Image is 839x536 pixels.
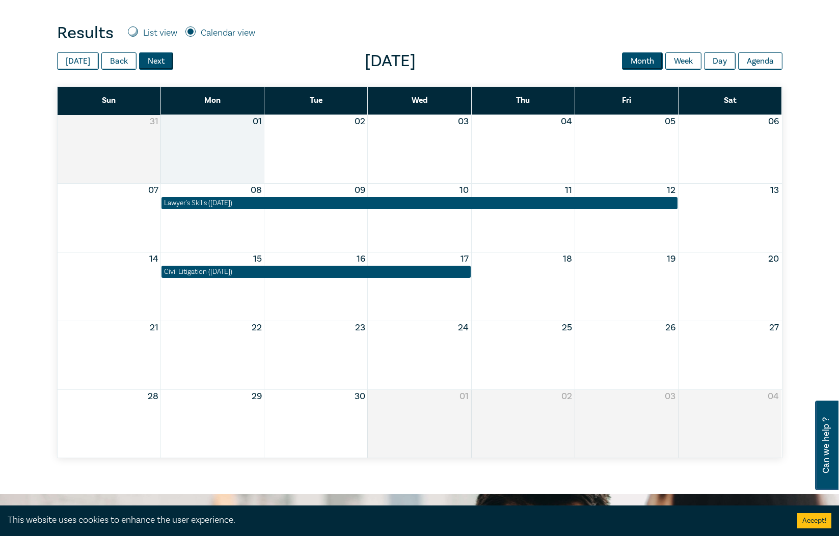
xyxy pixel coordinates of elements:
[768,115,779,128] button: 06
[665,115,675,128] button: 05
[667,252,675,266] button: 19
[357,252,365,266] button: 16
[768,390,779,403] button: 04
[355,184,365,197] button: 09
[253,252,262,266] button: 15
[516,95,530,105] span: Thu
[8,514,782,527] div: This website uses cookies to enhance the user experience.
[665,390,675,403] button: 03
[252,321,262,334] button: 22
[57,23,114,43] h4: Results
[150,321,158,334] button: 21
[561,115,572,128] button: 04
[204,95,221,105] span: Mon
[622,95,631,105] span: Fri
[412,95,427,105] span: Wed
[459,184,469,197] button: 10
[201,26,255,40] label: Calendar view
[148,390,158,403] button: 28
[102,95,116,105] span: Sun
[622,52,663,70] button: Month
[57,87,782,458] div: Month View
[738,52,782,70] button: Agenda
[150,115,158,128] button: 31
[310,95,322,105] span: Tue
[173,51,608,71] span: [DATE]
[355,321,365,334] button: 23
[253,115,262,128] button: 01
[355,115,365,128] button: 02
[665,321,675,334] button: 26
[565,184,572,197] button: 11
[667,184,675,197] button: 12
[768,252,779,266] button: 20
[149,252,158,266] button: 14
[252,390,262,403] button: 29
[459,390,469,403] button: 01
[562,321,572,334] button: 25
[821,407,831,484] span: Can we help ?
[561,390,572,403] button: 02
[101,52,137,70] button: Back
[770,184,779,197] button: 13
[164,198,675,208] div: Lawyer's Skills (September 2025)
[143,26,177,40] label: List view
[458,321,469,334] button: 24
[355,390,365,403] button: 30
[724,95,737,105] span: Sat
[139,52,173,70] button: Next
[458,115,469,128] button: 03
[164,267,468,277] div: Civil Litigation (September 2025)
[769,321,779,334] button: 27
[461,252,469,266] button: 17
[704,52,736,70] button: Day
[665,52,701,70] button: Week
[148,184,158,197] button: 07
[251,184,262,197] button: 08
[563,252,572,266] button: 18
[57,52,99,70] button: [DATE]
[797,513,831,528] button: Accept cookies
